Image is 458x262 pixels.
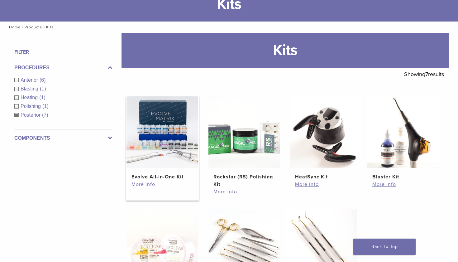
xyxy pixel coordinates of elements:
[25,25,42,29] a: Products
[42,26,46,29] span: /
[372,173,434,181] h2: Blaster Kit
[5,22,453,33] nav: Kits
[367,96,439,168] img: Blaster Kit
[21,95,39,100] span: Heating
[40,86,46,91] span: (1)
[131,173,193,181] h2: Evolve All-in-One Kit
[353,239,416,255] a: Back To Top
[21,77,40,83] span: Anterior
[208,96,281,188] a: Rockstar (RS) Polishing KitRockstar (RS) Polishing Kit
[131,181,193,188] a: More info
[21,112,42,118] span: Posterior
[372,181,434,188] a: More info
[21,104,42,109] span: Polishing
[295,181,357,188] a: More info
[39,95,45,100] span: (1)
[14,48,112,56] h4: Filter
[367,96,440,181] a: Blaster KitBlaster Kit
[208,96,280,168] img: Rockstar (RS) Polishing Kit
[126,96,199,181] a: Evolve All-in-One KitEvolve All-in-One Kit
[42,112,48,118] span: (7)
[213,173,275,188] h2: Rockstar (RS) Polishing Kit
[295,173,357,181] h2: HeatSync Kit
[42,104,49,109] span: (1)
[21,26,25,29] span: /
[213,188,275,196] a: More info
[122,33,449,68] h1: Kits
[290,96,362,181] a: HeatSync KitHeatSync Kit
[14,64,112,71] label: Procedures
[290,96,362,168] img: HeatSync Kit
[425,71,428,78] span: 7
[40,77,46,83] span: (6)
[21,86,40,91] span: Blasting
[14,134,112,142] label: Components
[126,96,198,168] img: Evolve All-in-One Kit
[404,68,444,81] p: Showing results
[7,25,21,29] a: Home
